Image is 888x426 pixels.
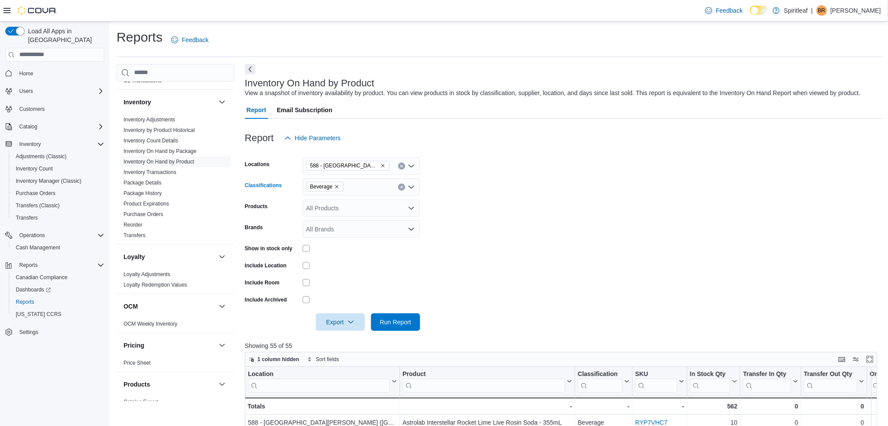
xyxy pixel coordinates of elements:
button: Inventory [16,139,44,149]
div: Product [403,370,565,392]
button: Open list of options [408,163,415,170]
a: Inventory Count [12,163,57,174]
button: SKU [635,370,684,392]
span: Purchase Orders [124,211,163,218]
div: Products [117,397,234,421]
span: Loyalty Redemption Values [124,281,187,288]
a: Inventory On Hand by Package [124,148,197,154]
a: Inventory by Product Historical [124,127,195,133]
button: OCM [124,302,215,311]
a: Catalog Export [124,399,158,405]
a: RYP7VHC7 [635,419,668,426]
a: Inventory Transactions [124,169,177,175]
span: Sort fields [316,356,339,363]
div: 0 [743,401,798,412]
span: Feedback [716,6,743,15]
h3: Inventory On Hand by Product [245,78,375,89]
div: In Stock Qty [690,370,731,378]
span: [US_STATE] CCRS [16,311,61,318]
span: Canadian Compliance [16,274,67,281]
label: Include Location [245,262,287,269]
span: Feedback [182,35,209,44]
button: Inventory [2,138,108,150]
a: Package History [124,190,162,196]
span: Reports [16,260,104,270]
span: Inventory by Product Historical [124,127,195,134]
span: Transfers (Classic) [12,200,104,211]
a: Home [16,68,37,79]
h1: Reports [117,28,163,46]
div: 0 [804,401,864,412]
a: Adjustments (Classic) [12,151,70,162]
button: Inventory [124,98,215,106]
span: Email Subscription [277,101,333,119]
span: Inventory Manager (Classic) [16,177,81,185]
span: Inventory On Hand by Package [124,148,197,155]
span: Dashboards [12,284,104,295]
span: Inventory On Hand by Product [124,158,194,165]
button: Open list of options [408,226,415,233]
span: Customers [16,103,104,114]
span: Operations [16,230,104,241]
button: Products [124,380,215,389]
a: Settings [16,327,42,337]
span: Hide Parameters [295,134,341,142]
div: Transfer Out Qty [804,370,857,392]
a: Feedback [702,2,746,19]
span: Loyalty Adjustments [124,271,170,278]
a: Transfers [124,232,145,238]
button: Purchase Orders [9,187,108,199]
h3: Pricing [124,341,144,350]
button: Clear input [398,163,405,170]
span: Price Sheet [124,359,151,366]
span: Users [19,88,33,95]
span: Canadian Compliance [12,272,104,283]
span: Inventory Adjustments [124,116,175,123]
div: Pricing [117,358,234,372]
button: Loyalty [124,252,215,261]
div: SKU [635,370,677,378]
button: In Stock Qty [690,370,738,392]
a: [US_STATE] CCRS [12,309,65,319]
span: Home [16,68,104,79]
span: Run Report [380,318,411,327]
input: Dark Mode [750,6,768,15]
button: Next [245,64,255,75]
span: Transfers (Classic) [16,202,60,209]
button: Users [2,85,108,97]
a: Canadian Compliance [12,272,71,283]
span: Settings [16,327,104,337]
span: Catalog Export [124,398,158,405]
label: Products [245,203,268,210]
div: - [578,401,630,412]
span: Customers [19,106,45,113]
span: Inventory Manager (Classic) [12,176,104,186]
label: Classifications [245,182,282,189]
p: Showing 55 of 55 [245,341,884,350]
h3: Inventory [124,98,151,106]
button: Remove 588 - Spiritleaf West Hunt Crossroads (Nepean) from selection in this group [380,163,386,168]
span: Transfers [12,213,104,223]
button: Catalog [16,121,41,132]
div: Product [403,370,565,378]
label: Locations [245,161,270,168]
span: Inventory Transactions [124,169,177,176]
a: GL Transactions [124,78,162,84]
a: Customers [16,104,48,114]
span: Inventory Count [12,163,104,174]
button: Open list of options [408,184,415,191]
button: Pricing [124,341,215,350]
label: Show in stock only [245,245,293,252]
div: Location [248,370,390,378]
a: Feedback [168,31,212,49]
span: Washington CCRS [12,309,104,319]
button: Transfers (Classic) [9,199,108,212]
div: Loyalty [117,269,234,294]
span: Purchase Orders [12,188,104,199]
button: Product [403,370,572,392]
p: | [811,5,813,16]
button: Transfer Out Qty [804,370,864,392]
span: Catalog [16,121,104,132]
button: Inventory Manager (Classic) [9,175,108,187]
span: Reports [16,298,34,305]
